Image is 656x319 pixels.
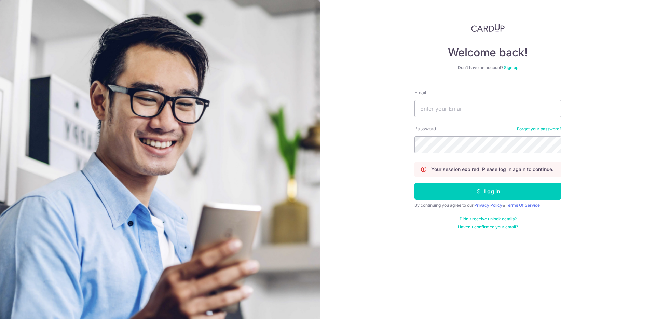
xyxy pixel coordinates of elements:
[414,89,426,96] label: Email
[506,203,540,208] a: Terms Of Service
[504,65,518,70] a: Sign up
[414,183,561,200] button: Log in
[414,100,561,117] input: Enter your Email
[414,46,561,59] h4: Welcome back!
[458,224,518,230] a: Haven't confirmed your email?
[414,125,436,132] label: Password
[414,65,561,70] div: Don’t have an account?
[414,203,561,208] div: By continuing you agree to our &
[474,203,502,208] a: Privacy Policy
[431,166,553,173] p: Your session expired. Please log in again to continue.
[460,216,517,222] a: Didn't receive unlock details?
[471,24,505,32] img: CardUp Logo
[517,126,561,132] a: Forgot your password?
